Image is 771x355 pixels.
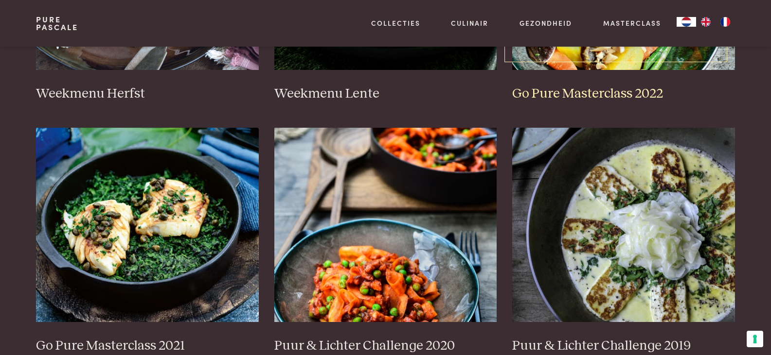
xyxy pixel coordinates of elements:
ul: Language list [696,17,735,27]
div: Language [677,17,696,27]
img: Puur &#038; Lichter Challenge 2019 [512,128,735,322]
img: Go Pure Masterclass 2021 [36,128,259,322]
a: Gezondheid [520,18,572,28]
aside: Language selected: Nederlands [677,17,735,27]
a: Puur &#038; Lichter Challenge 2020 Puur & Lichter Challenge 2020 [274,128,497,354]
a: NL [677,17,696,27]
h3: Go Pure Masterclass 2021 [36,338,259,355]
h3: Weekmenu Herfst [36,85,259,102]
a: Collecties [371,18,420,28]
button: Uw voorkeuren voor toestemming voor trackingtechnologieën [747,331,763,347]
a: FR [716,17,735,27]
a: Masterclass [603,18,661,28]
h3: Puur & Lichter Challenge 2019 [512,338,735,355]
a: Puur &#038; Lichter Challenge 2019 Puur & Lichter Challenge 2019 [512,128,735,354]
a: EN [696,17,716,27]
a: Culinair [451,18,488,28]
img: Puur &#038; Lichter Challenge 2020 [274,128,497,322]
a: PurePascale [36,16,78,31]
h3: Weekmenu Lente [274,85,497,102]
h3: Puur & Lichter Challenge 2020 [274,338,497,355]
h3: Go Pure Masterclass 2022 [512,85,735,102]
a: Go Pure Masterclass 2021 Go Pure Masterclass 2021 [36,128,259,354]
